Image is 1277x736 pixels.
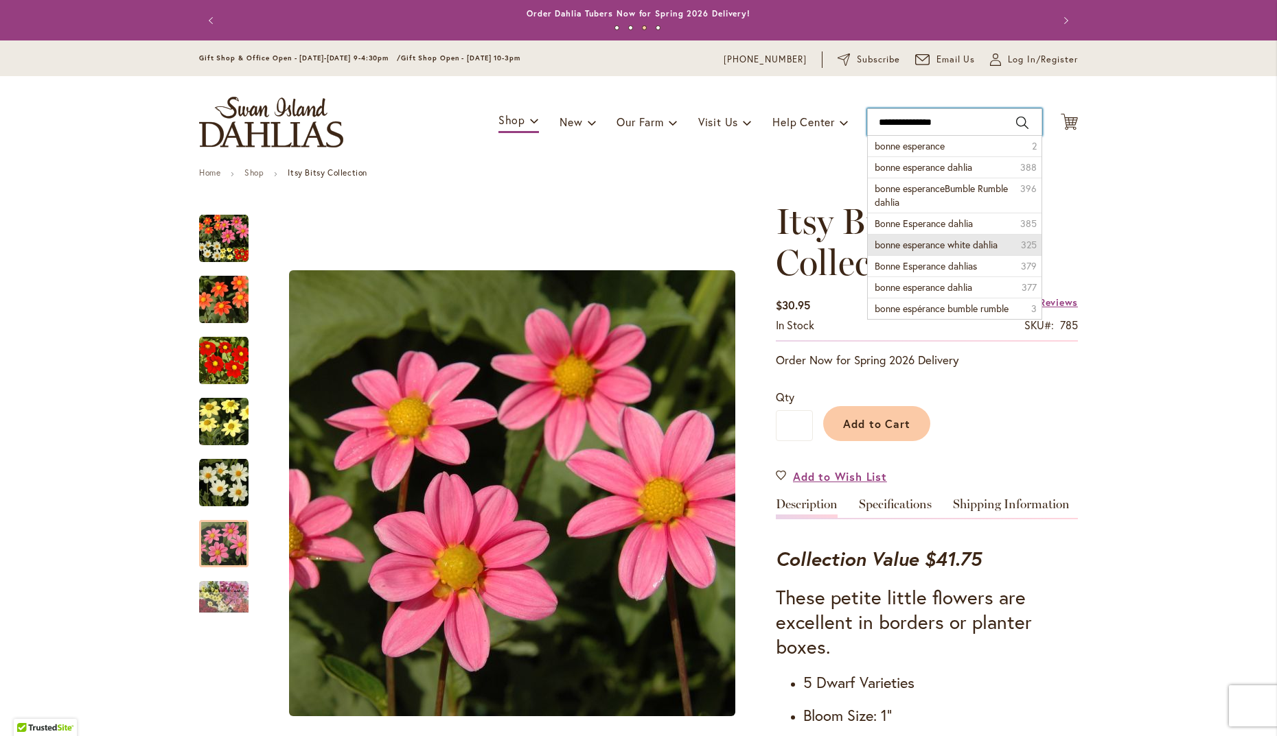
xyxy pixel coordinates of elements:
span: bonne espérance bumble rumble [875,302,1009,315]
span: Email Us [936,53,976,67]
span: 388 [1020,161,1037,174]
div: Itsy Bitsy Collection [199,201,262,262]
div: Itsy Bitsy Collection [199,262,262,323]
span: bonne esperance dahlia [875,161,972,174]
span: Add to Cart [843,416,911,431]
button: 1 of 4 [614,25,619,30]
span: Visit Us [698,115,738,129]
iframe: Launch Accessibility Center [10,687,49,726]
img: Itsy Bitsy Collection [199,336,249,385]
div: Itsy Bitsy Collection [199,384,262,445]
span: 2 [1032,139,1037,153]
img: Itsy Bitsy Collection [199,397,249,447]
span: 396 [1020,182,1037,195]
span: 385 [1020,217,1037,230]
img: Itsy Bitsy Collection [289,270,735,716]
a: Order Dahlia Tubers Now for Spring 2026 Delivery! [527,8,750,19]
button: Search [1016,112,1028,134]
span: 379 [1021,259,1037,273]
img: Itsy Bitsy Collection [199,275,249,324]
a: Shop [244,167,264,178]
span: Bonne Esperance dahlia [875,217,973,230]
span: In stock [776,318,814,332]
span: Qty [776,390,794,404]
a: [PHONE_NUMBER] [724,53,807,67]
span: New [560,115,582,129]
h4: 5 Dwarf Varieties [803,673,1078,692]
span: Add to Wish List [793,468,887,484]
div: Itsy Bitsy Collection [199,323,262,384]
a: Email Us [915,53,976,67]
span: Shop [498,112,525,127]
span: Bonne Esperance dahlias [875,259,977,272]
span: 3 [1031,302,1037,316]
h3: These petite little flowers are excellent in borders or planter boxes. [776,585,1078,659]
div: Itsy Bitsy Collection [199,567,262,628]
a: Add to Wish List [776,468,887,484]
a: Subscribe [838,53,900,67]
a: Home [199,167,220,178]
a: Log In/Register [990,53,1078,67]
p: Order Now for Spring 2026 Delivery [776,352,1078,368]
a: store logo [199,97,343,147]
strong: SKU [1024,318,1054,332]
button: 4 of 4 [656,25,660,30]
button: 2 of 4 [628,25,633,30]
span: Itsy Bitsy Collection [776,200,933,284]
span: Gift Shop & Office Open - [DATE]-[DATE] 9-4:30pm / [199,54,401,62]
span: Gift Shop Open - [DATE] 10-3pm [401,54,520,62]
a: 3 Reviews [1027,296,1078,309]
strong: Collection Value $41.75 [776,546,981,571]
button: 3 of 4 [642,25,647,30]
span: Log In/Register [1008,53,1078,67]
span: bonne esperance white dahlia [875,238,998,251]
h4: Bloom Size: 1" [803,706,1078,725]
div: Itsy Bitsy Collection [199,506,262,567]
a: Specifications [859,498,932,518]
a: Description [776,498,838,518]
img: Itsy Bitsy Collection [199,214,249,263]
button: Previous [199,7,227,34]
strong: Itsy Bitsy Collection [288,167,367,178]
span: 377 [1022,281,1037,294]
div: Itsy Bitsy Collection [199,445,262,506]
button: Add to Cart [823,406,930,441]
div: Availability [776,318,814,333]
span: Reviews [1039,296,1078,309]
span: bonne esperance dahlia [875,281,972,294]
div: Next [199,592,249,613]
span: Our Farm [617,115,663,129]
span: bonne esperance [875,139,945,152]
span: $30.95 [776,298,810,312]
img: Itsy Bitsy Collection [199,458,249,508]
a: Shipping Information [953,498,1070,518]
span: Subscribe [857,53,900,67]
span: bonne esperanceBumble Rumble dahlia [875,182,1008,209]
div: 785 [1060,318,1078,333]
span: Help Center [772,115,835,129]
button: Next [1050,7,1078,34]
span: 325 [1021,238,1037,252]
